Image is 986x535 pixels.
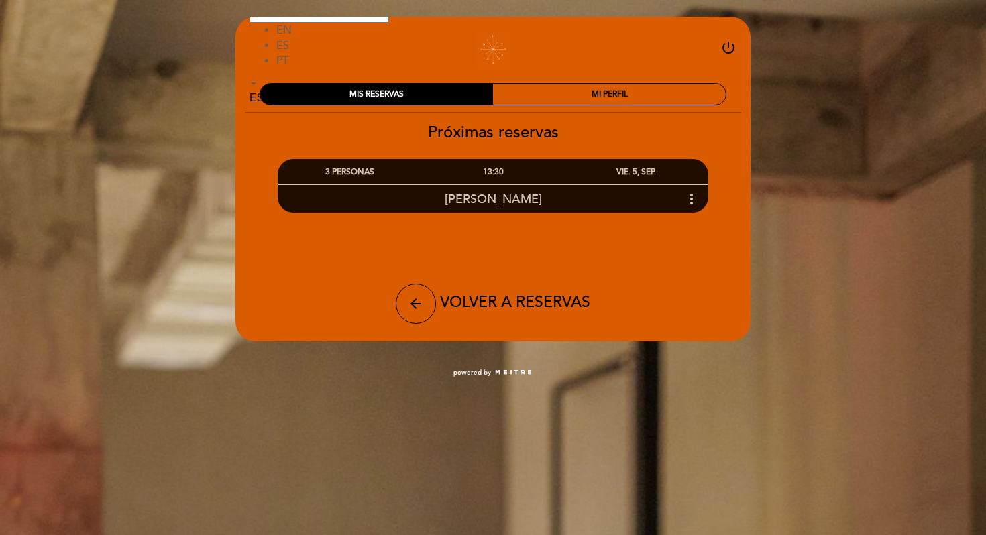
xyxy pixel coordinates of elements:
span: EN [276,23,292,37]
button: arrow_back [396,284,436,324]
span: PT [276,54,288,68]
span: VOLVER A RESERVAS [440,293,590,312]
i: more_vert [683,191,700,207]
span: ES [276,39,289,52]
div: MIS RESERVAS [260,84,493,105]
div: VIE. 5, SEP. [565,160,708,184]
button: power_settings_new [720,40,736,60]
a: Ultramarinos [409,32,577,68]
i: arrow_back [408,296,424,312]
div: 3 PERSONAS [278,160,421,184]
i: power_settings_new [720,40,736,56]
img: MEITRE [494,369,533,376]
a: powered by [453,368,533,377]
div: 13:30 [421,160,564,184]
span: [PERSON_NAME] [445,192,542,206]
span: powered by [453,368,491,377]
h2: Próximas reservas [235,123,751,142]
div: MI PERFIL [493,84,726,105]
